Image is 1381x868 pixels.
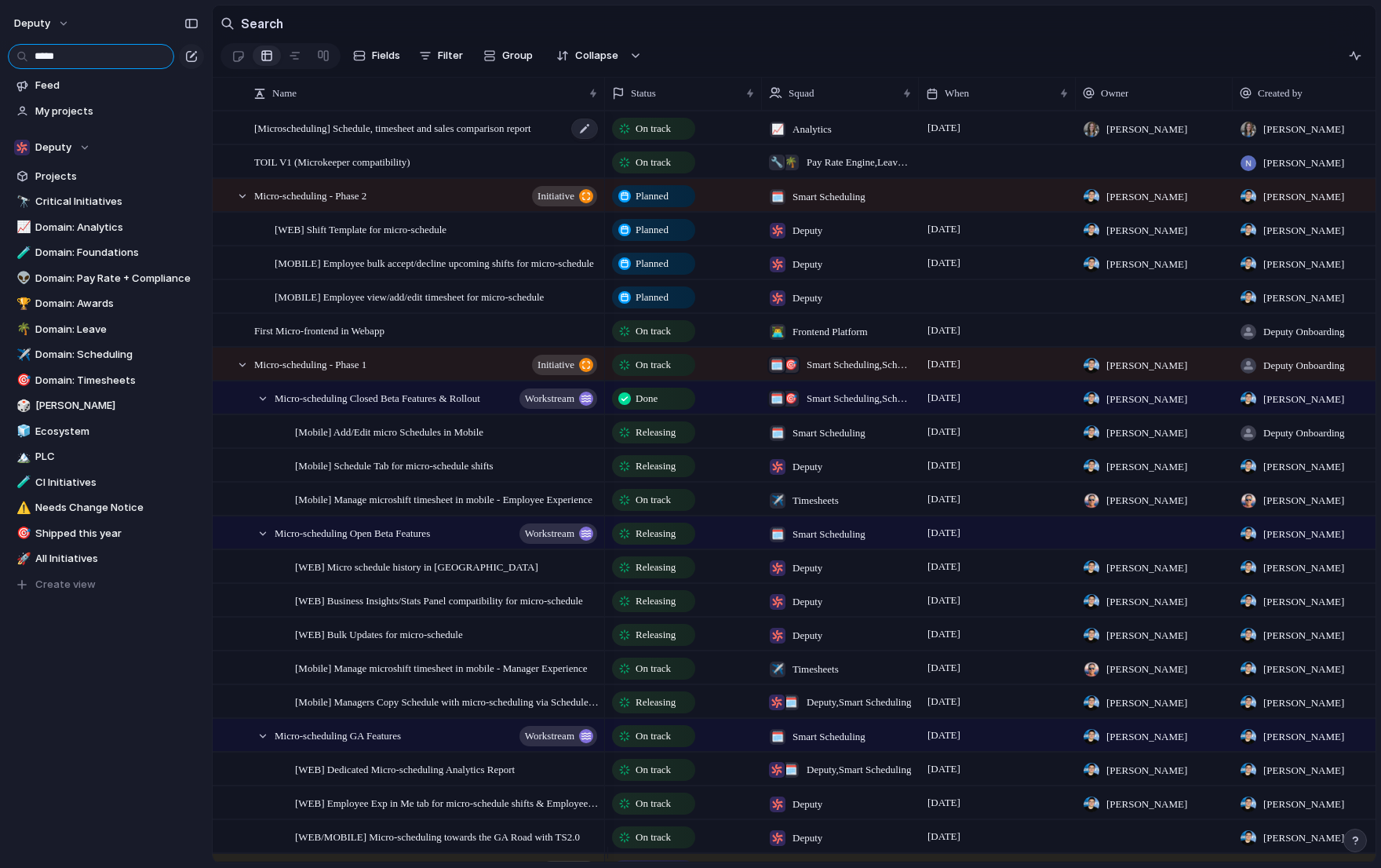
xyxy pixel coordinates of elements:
span: [PERSON_NAME] [1106,662,1187,677]
div: 🗓️ [769,391,785,407]
span: When [945,86,969,101]
span: Micro-scheduling Open Beta Features [275,523,430,542]
button: 🏔️ [14,449,30,465]
span: [PERSON_NAME] [1263,155,1344,171]
span: Smart Scheduling , Scheduling [807,391,912,407]
span: My projects [35,104,199,119]
span: [DATE] [924,355,964,374]
span: Deputy [793,797,822,812]
span: Critical Initiatives [35,194,199,210]
span: [PERSON_NAME] [1106,425,1187,441]
div: 🧪 [16,244,27,262]
span: [PERSON_NAME] [1263,392,1344,407]
div: ✈️ [770,662,785,677]
button: deputy [7,11,78,36]
a: ✈️Domain: Scheduling [8,343,204,367]
div: 👽 [16,269,27,287]
span: Group [502,48,533,64]
span: On track [636,492,671,508]
span: Micro-scheduling Closed Beta Features & Rollout [275,388,480,407]
div: 🧪Domain: Foundations [8,241,204,264]
span: [PERSON_NAME] [1106,695,1187,711]
div: 🎯 [783,391,799,407]
span: Feed [35,78,199,93]
a: 🔭Critical Initiatives [8,190,204,213]
span: On track [636,661,671,677]
span: [PERSON_NAME] [1263,797,1344,812]
span: Analytics [793,122,832,137]
span: [PERSON_NAME] [1106,560,1187,576]
span: Releasing [636,458,676,474]
span: [DATE] [924,793,964,812]
span: Deputy [793,594,822,610]
button: workstream [519,523,597,544]
span: [DATE] [924,119,964,137]
button: ✈️ [14,347,30,363]
span: initiative [537,185,574,207]
div: 🗓️ [770,189,785,205]
span: Domain: Awards [35,296,199,312]
span: On track [636,155,671,170]
div: ⚠️Needs Change Notice [8,496,204,520]
span: [PERSON_NAME] [1263,122,1344,137]
button: Fields [347,43,406,68]
span: [PERSON_NAME] [1263,257,1344,272]
span: [PERSON_NAME] [1263,290,1344,306]
a: My projects [8,100,204,123]
div: 🔧 [769,155,785,170]
button: 🏆 [14,296,30,312]
span: Releasing [636,560,676,575]
span: [DATE] [924,591,964,610]
span: [PERSON_NAME] [1263,493,1344,509]
div: 👽Domain: Pay Rate + Compliance [8,267,204,290]
div: 🗓️ [783,762,799,778]
button: 🌴 [14,322,30,337]
div: 📈 [770,122,785,137]
span: On track [636,323,671,339]
span: Planned [636,222,669,238]
div: 🗓️ [769,357,785,373]
span: Shipped this year [35,526,199,542]
span: [PERSON_NAME] [1263,459,1344,475]
span: [WEB] Micro schedule history in [GEOGRAPHIC_DATA] [295,557,538,575]
span: Deputy , Smart Scheduling [807,762,911,778]
span: [PERSON_NAME] [1263,189,1344,205]
div: 🧊Ecosystem [8,420,204,443]
span: [DATE] [924,557,964,576]
div: 🎯 [783,357,799,373]
span: [DATE] [924,726,964,745]
span: [PERSON_NAME] [1106,797,1187,812]
span: [PERSON_NAME] [1106,358,1187,374]
span: [Mobile] Managers Copy Schedule with micro-scheduling via Schedule Tab in [GEOGRAPHIC_DATA] [295,692,599,710]
button: Group [476,43,541,68]
a: 🏆Domain: Awards [8,292,204,315]
span: [DATE] [924,388,964,407]
span: Ecosystem [35,424,199,439]
span: On track [636,121,671,137]
span: Planned [636,290,669,305]
span: Smart Scheduling [793,189,865,205]
span: Deputy , Smart Scheduling [807,695,911,710]
span: [DATE] [924,490,964,509]
span: Smart Scheduling [793,425,865,441]
a: 🏔️PLC [8,445,204,469]
div: 🗓️ [770,425,785,441]
div: 🏆 [16,295,27,313]
span: [DATE] [924,827,964,846]
span: [MOBILE] Employee view/add/edit timesheet for micro-schedule [275,287,544,305]
span: [PERSON_NAME] [35,398,199,414]
span: [PERSON_NAME] [1106,223,1187,239]
span: Smart Scheduling [793,527,865,542]
span: [DATE] [924,321,964,340]
a: 🚀All Initiatives [8,547,204,571]
div: 🎯Domain: Timesheets [8,369,204,392]
button: initiative [532,355,597,375]
span: Deputy Onboarding [1263,324,1345,340]
button: workstream [519,388,597,409]
span: [DATE] [924,253,964,272]
span: [DATE] [924,456,964,475]
div: 🚀 [16,550,27,568]
span: Name [272,86,297,101]
span: initiative [537,354,574,376]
